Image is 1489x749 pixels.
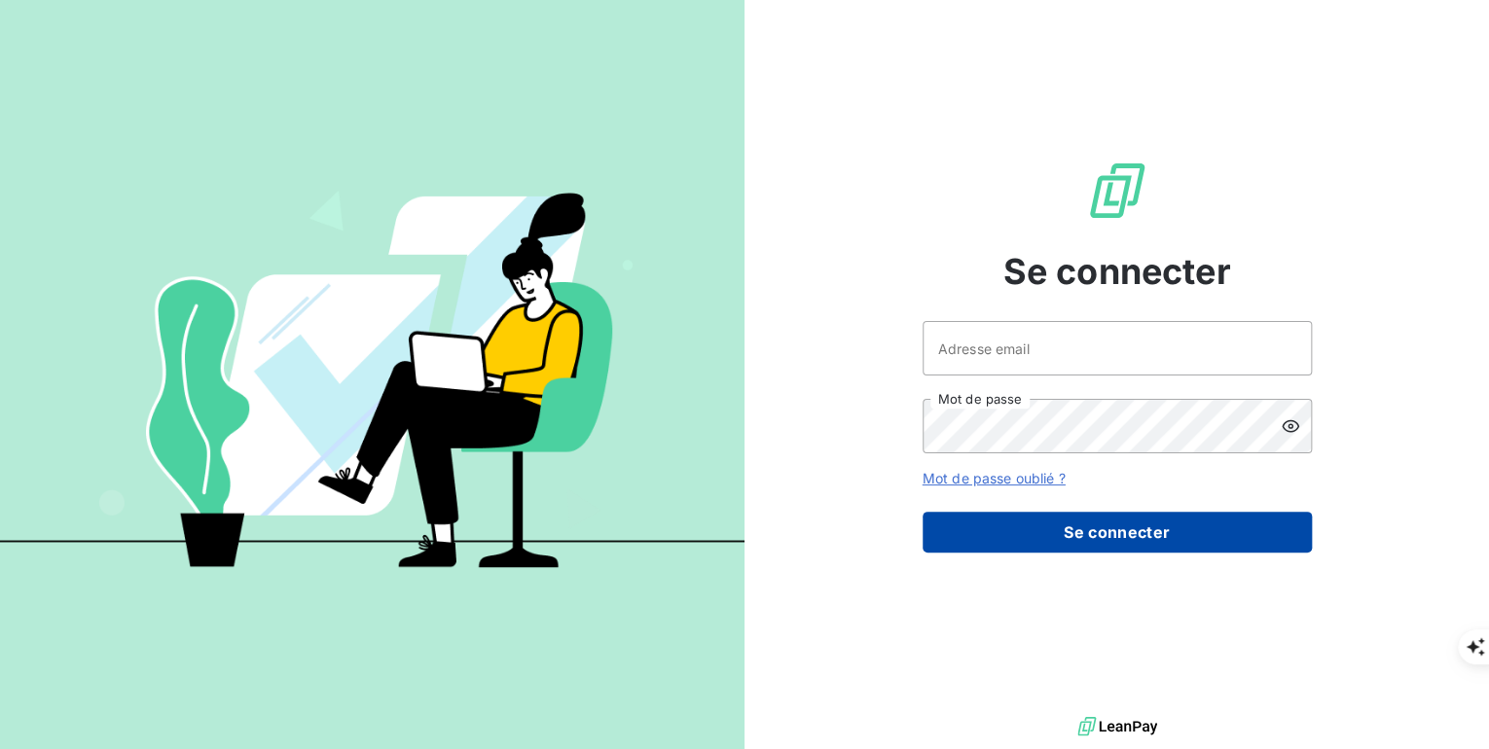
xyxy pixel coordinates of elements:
img: Logo LeanPay [1086,160,1148,222]
span: Se connecter [1003,245,1231,298]
img: logo [1077,712,1157,741]
input: placeholder [923,321,1312,375]
a: Mot de passe oublié ? [923,470,1066,486]
button: Se connecter [923,512,1312,553]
